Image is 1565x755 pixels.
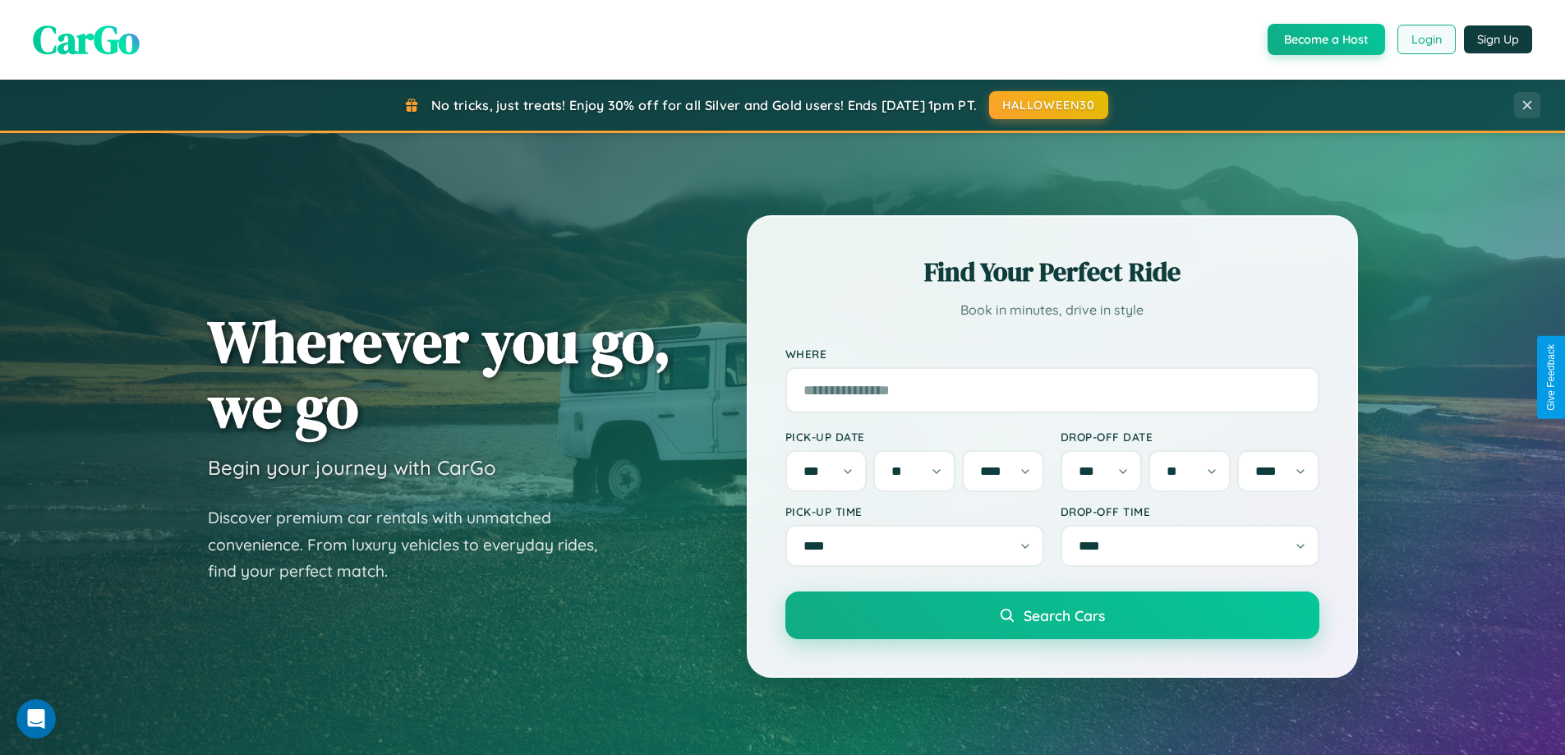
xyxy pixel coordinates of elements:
[785,347,1319,361] label: Where
[1397,25,1456,54] button: Login
[208,455,496,480] h3: Begin your journey with CarGo
[208,504,619,585] p: Discover premium car rentals with unmatched convenience. From luxury vehicles to everyday rides, ...
[1268,24,1385,55] button: Become a Host
[785,592,1319,639] button: Search Cars
[1061,504,1319,518] label: Drop-off Time
[1464,25,1532,53] button: Sign Up
[785,504,1044,518] label: Pick-up Time
[33,12,140,67] span: CarGo
[785,298,1319,322] p: Book in minutes, drive in style
[989,91,1108,119] button: HALLOWEEN30
[1024,606,1105,624] span: Search Cars
[208,309,671,439] h1: Wherever you go, we go
[16,699,56,739] iframe: Intercom live chat
[431,97,977,113] span: No tricks, just treats! Enjoy 30% off for all Silver and Gold users! Ends [DATE] 1pm PT.
[1061,430,1319,444] label: Drop-off Date
[785,430,1044,444] label: Pick-up Date
[785,254,1319,290] h2: Find Your Perfect Ride
[1545,344,1557,411] div: Give Feedback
